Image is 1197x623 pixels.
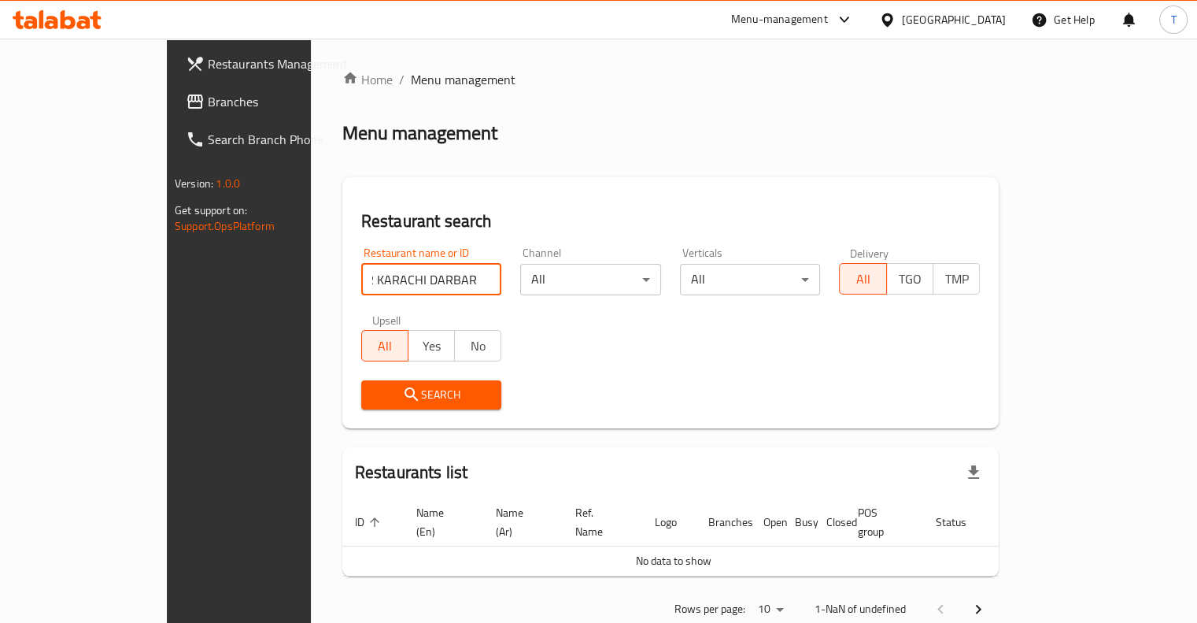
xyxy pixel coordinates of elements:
[850,247,889,258] label: Delivery
[680,264,821,295] div: All
[886,263,933,295] button: TGO
[751,499,782,547] th: Open
[355,461,467,484] h2: Restaurants list
[674,599,745,619] p: Rows per page:
[368,335,402,358] span: All
[846,268,880,291] span: All
[342,499,1060,577] table: enhanced table
[752,598,789,621] div: Rows per page:
[173,45,367,83] a: Restaurants Management
[342,70,393,89] a: Home
[636,551,711,571] span: No data to show
[415,335,449,358] span: Yes
[355,513,385,532] span: ID
[175,173,213,194] span: Version:
[461,335,495,358] span: No
[416,503,464,541] span: Name (En)
[361,330,408,362] button: All
[575,503,623,541] span: Ref. Name
[496,503,544,541] span: Name (Ar)
[216,173,240,194] span: 1.0.0
[731,10,828,29] div: Menu-management
[173,83,367,121] a: Branches
[361,380,502,410] button: Search
[933,263,980,295] button: TMP
[815,599,906,619] p: 1-NaN of undefined
[940,268,973,291] span: TMP
[208,54,354,73] span: Restaurants Management
[782,499,814,547] th: Busy
[893,268,927,291] span: TGO
[208,130,354,149] span: Search Branch Phone
[454,330,501,362] button: No
[342,121,497,146] h2: Menu management
[342,70,999,89] nav: breadcrumb
[696,499,751,547] th: Branches
[208,92,354,111] span: Branches
[902,11,1006,28] div: [GEOGRAPHIC_DATA]
[361,210,980,233] h2: Restaurant search
[858,503,904,541] span: POS group
[520,264,661,295] div: All
[361,264,502,295] input: Search for restaurant name or ID..
[1170,11,1176,28] span: T
[408,330,455,362] button: Yes
[374,385,490,405] span: Search
[372,314,401,325] label: Upsell
[642,499,696,547] th: Logo
[411,70,515,89] span: Menu management
[175,200,247,221] span: Get support on:
[955,454,992,491] div: Export file
[175,216,275,236] a: Support.OpsPlatform
[936,513,987,532] span: Status
[399,70,405,89] li: /
[814,499,845,547] th: Closed
[173,121,367,158] a: Search Branch Phone
[839,263,886,295] button: All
